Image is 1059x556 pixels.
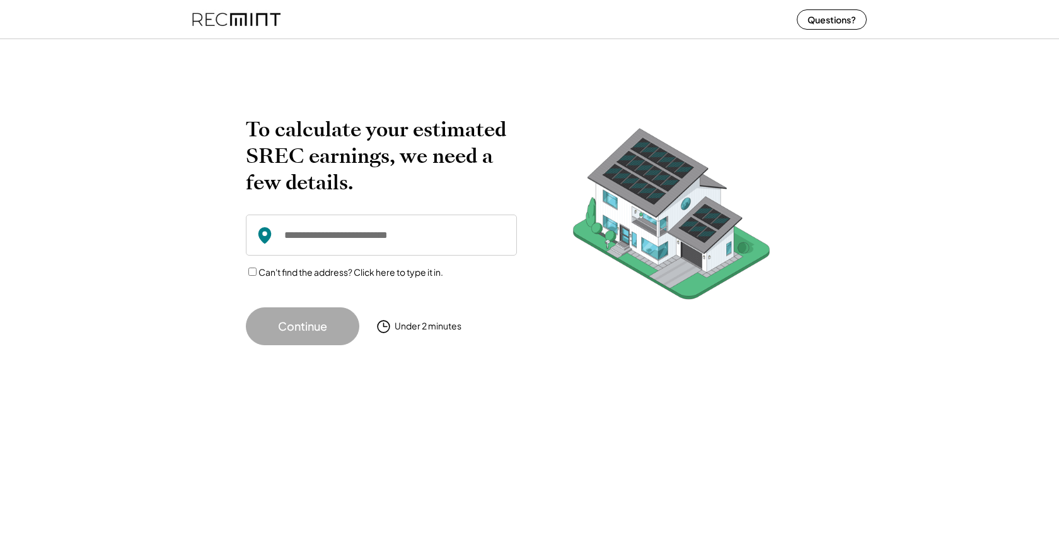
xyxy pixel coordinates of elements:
button: Questions? [797,9,867,30]
label: Can't find the address? Click here to type it in. [258,266,443,278]
h2: To calculate your estimated SREC earnings, we need a few details. [246,116,517,196]
img: RecMintArtboard%207.png [548,116,794,319]
div: Under 2 minutes [395,320,461,333]
img: recmint-logotype%403x%20%281%29.jpeg [192,3,281,36]
button: Continue [246,307,359,345]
